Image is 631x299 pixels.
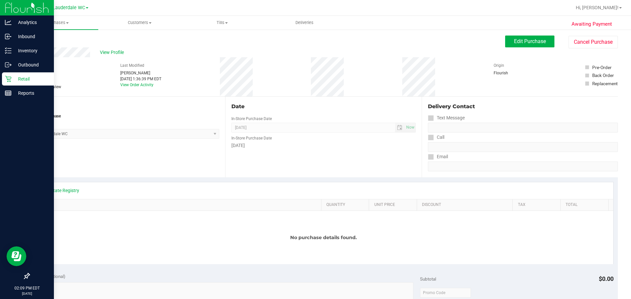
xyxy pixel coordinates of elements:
label: Call [428,133,444,142]
div: No purchase details found. [34,211,613,264]
label: Email [428,152,448,162]
div: [DATE] [231,142,415,149]
a: Unit Price [374,202,414,208]
span: Purchases [16,20,98,26]
span: Ft. Lauderdale WC [46,5,85,11]
a: Tills [181,16,263,30]
span: Tills [181,20,263,26]
a: Quantity [326,202,366,208]
div: Location [29,103,219,111]
inline-svg: Inventory [5,47,12,54]
span: Hi, [PERSON_NAME]! [576,5,619,10]
p: Outbound [12,61,51,69]
iframe: Resource center [7,246,26,266]
label: In-Store Purchase Date [231,135,272,141]
div: Date [231,103,415,111]
span: $0.00 [599,275,614,282]
span: Deliveries [287,20,322,26]
div: [PERSON_NAME] [120,70,161,76]
p: Reports [12,89,51,97]
input: Promo Code [420,288,471,298]
span: Awaiting Payment [572,20,612,28]
a: Discount [422,202,510,208]
a: Total [566,202,606,208]
a: View State Registry [40,187,79,194]
inline-svg: Reports [5,90,12,96]
p: [DATE] [3,291,51,296]
label: Text Message [428,113,465,123]
div: [DATE] 1:36:39 PM EDT [120,76,161,82]
div: Back Order [592,72,614,79]
label: Last Modified [120,62,144,68]
inline-svg: Analytics [5,19,12,26]
span: Customers [99,20,180,26]
button: Edit Purchase [505,36,554,47]
a: Tax [518,202,558,208]
div: Delivery Contact [428,103,618,111]
p: 02:09 PM EDT [3,285,51,291]
inline-svg: Retail [5,76,12,82]
div: Pre-Order [592,64,612,71]
span: Subtotal [420,276,436,282]
p: Inbound [12,33,51,40]
a: Customers [98,16,181,30]
span: View Profile [100,49,126,56]
a: SKU [39,202,318,208]
label: Origin [494,62,504,68]
p: Retail [12,75,51,83]
input: Format: (999) 999-9999 [428,123,618,133]
inline-svg: Outbound [5,62,12,68]
div: Replacement [592,80,618,87]
p: Inventory [12,47,51,55]
span: Edit Purchase [514,38,546,44]
p: Analytics [12,18,51,26]
div: Flourish [494,70,526,76]
a: Deliveries [263,16,346,30]
a: View Order Activity [120,83,153,87]
inline-svg: Inbound [5,33,12,40]
button: Cancel Purchase [569,36,618,48]
label: In-Store Purchase Date [231,116,272,122]
input: Format: (999) 999-9999 [428,142,618,152]
a: Purchases [16,16,98,30]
